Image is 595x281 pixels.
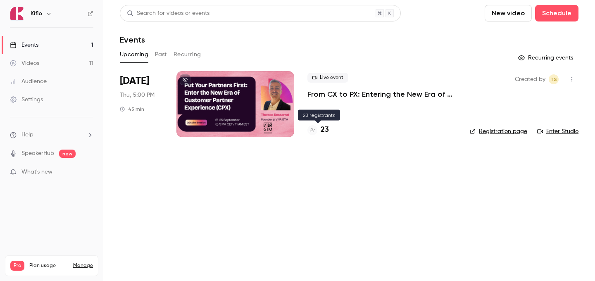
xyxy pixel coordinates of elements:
[10,7,24,20] img: Kiflo
[307,73,348,83] span: Live event
[10,131,93,139] li: help-dropdown-opener
[73,262,93,269] a: Manage
[120,48,148,61] button: Upcoming
[535,5,578,21] button: Schedule
[174,48,201,61] button: Recurring
[10,59,39,67] div: Videos
[21,131,33,139] span: Help
[120,106,144,112] div: 45 min
[537,127,578,136] a: Enter Studio
[307,124,329,136] a: 23
[21,168,52,176] span: What's new
[485,5,532,21] button: New video
[10,41,38,49] div: Events
[21,149,54,158] a: SpeakerHub
[29,262,68,269] span: Plan usage
[155,48,167,61] button: Past
[549,74,559,84] span: Tomica Stojanovikj
[10,261,24,271] span: Pro
[550,74,557,84] span: TS
[120,35,145,45] h1: Events
[470,127,527,136] a: Registration page
[307,89,457,99] a: From CX to PX: Entering the New Era of Partner Experience
[127,9,209,18] div: Search for videos or events
[321,124,329,136] h4: 23
[31,10,42,18] h6: Kiflo
[59,150,76,158] span: new
[515,74,545,84] span: Created by
[120,91,155,99] span: Thu, 5:00 PM
[10,95,43,104] div: Settings
[83,169,93,176] iframe: Noticeable Trigger
[120,74,149,88] span: [DATE]
[10,77,47,86] div: Audience
[514,51,578,64] button: Recurring events
[120,71,163,137] div: Sep 25 Thu, 5:00 PM (Europe/Rome)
